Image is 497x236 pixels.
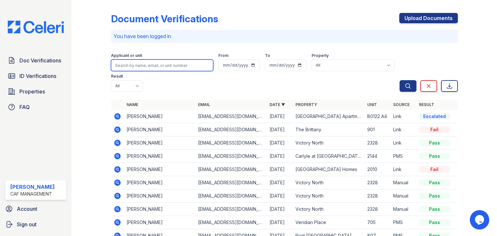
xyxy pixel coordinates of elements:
td: Link [391,123,416,136]
td: [DATE] [267,176,293,189]
td: Victory North [293,136,364,150]
td: [PERSON_NAME] [124,176,195,189]
label: To [265,53,270,58]
label: Result [111,74,123,79]
div: Pass [419,179,450,186]
td: [DATE] [267,110,293,123]
td: [EMAIL_ADDRESS][DOMAIN_NAME] [195,176,267,189]
td: [DATE] [267,163,293,176]
td: Carlyle at [GEOGRAPHIC_DATA] [293,150,364,163]
a: ID Verifications [5,70,66,82]
a: Source [393,102,410,107]
td: 2010 [365,163,391,176]
td: 2328 [365,203,391,216]
td: 2328 [365,176,391,189]
a: Name [127,102,138,107]
td: [DATE] [267,203,293,216]
span: Account [17,205,37,213]
div: Document Verifications [111,13,218,25]
td: [DATE] [267,216,293,229]
td: Manual [391,203,416,216]
td: PMS [391,216,416,229]
a: Email [198,102,210,107]
td: [GEOGRAPHIC_DATA] Apartments [293,110,364,123]
iframe: chat widget [470,210,491,230]
td: 901 [365,123,391,136]
a: Result [419,102,434,107]
span: ID Verifications [19,72,56,80]
td: [PERSON_NAME] [124,189,195,203]
td: 2328 [365,136,391,150]
a: Properties [5,85,66,98]
div: Pass [419,206,450,212]
td: Link [391,163,416,176]
a: Doc Verifications [5,54,66,67]
td: Victory North [293,176,364,189]
a: Upload Documents [399,13,458,23]
span: FAQ [19,103,30,111]
td: [DATE] [267,136,293,150]
td: [GEOGRAPHIC_DATA] Homes [293,163,364,176]
td: [EMAIL_ADDRESS][DOMAIN_NAME] [195,150,267,163]
div: Fail [419,166,450,173]
td: [EMAIL_ADDRESS][DOMAIN_NAME] [195,123,267,136]
td: [PERSON_NAME] [124,216,195,229]
input: Search by name, email, or unit number [111,59,213,71]
label: Applicant or unit [111,53,142,58]
td: Manual [391,189,416,203]
p: You have been logged in [114,32,455,40]
td: Manual [391,176,416,189]
a: Property [295,102,317,107]
td: [DATE] [267,189,293,203]
td: [PERSON_NAME] [124,110,195,123]
td: PMS [391,150,416,163]
a: Account [3,202,69,215]
span: Properties [19,88,45,95]
a: Unit [367,102,377,107]
td: 705 [365,216,391,229]
div: Pass [419,153,450,159]
td: [PERSON_NAME] [124,163,195,176]
label: Property [312,53,329,58]
label: From [218,53,228,58]
a: FAQ [5,101,66,113]
td: [EMAIL_ADDRESS][DOMAIN_NAME] [195,189,267,203]
div: Pass [419,140,450,146]
td: [DATE] [267,123,293,136]
div: CAF Management [10,191,55,197]
td: Link [391,136,416,150]
td: [EMAIL_ADDRESS][DOMAIN_NAME] [195,136,267,150]
td: [PERSON_NAME] [124,136,195,150]
td: Victory North [293,189,364,203]
td: [PERSON_NAME] [124,150,195,163]
td: 2328 [365,189,391,203]
span: Doc Verifications [19,57,61,64]
div: Fail [419,126,450,133]
td: [PERSON_NAME] [124,123,195,136]
td: Veridian Place [293,216,364,229]
td: The Brittany [293,123,364,136]
td: Link [391,110,416,123]
a: Date ▼ [270,102,285,107]
div: Escalated [419,113,450,120]
td: [EMAIL_ADDRESS][DOMAIN_NAME] [195,216,267,229]
div: Pass [419,193,450,199]
td: 2144 [365,150,391,163]
td: [EMAIL_ADDRESS][DOMAIN_NAME] [195,110,267,123]
span: Sign out [17,220,37,228]
td: [EMAIL_ADDRESS][DOMAIN_NAME] [195,203,267,216]
img: CE_Logo_Blue-a8612792a0a2168367f1c8372b55b34899dd931a85d93a1a3d3e32e68fde9ad4.png [3,21,69,33]
td: [DATE] [267,150,293,163]
td: Victory North [293,203,364,216]
a: Sign out [3,218,69,231]
div: Pass [419,219,450,226]
td: [PERSON_NAME] [124,203,195,216]
td: B0122 A4 [365,110,391,123]
div: [PERSON_NAME] [10,183,55,191]
td: [EMAIL_ADDRESS][DOMAIN_NAME] [195,163,267,176]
